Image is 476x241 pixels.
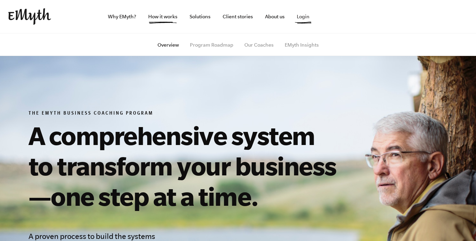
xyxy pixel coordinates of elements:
h6: The EMyth Business Coaching Program [29,110,343,117]
iframe: Embedded CTA [320,9,392,24]
img: EMyth [8,8,51,25]
a: Program Roadmap [190,42,233,48]
a: Our Coaches [244,42,274,48]
iframe: Embedded CTA [395,9,468,24]
a: EMyth Insights [285,42,319,48]
h1: A comprehensive system to transform your business—one step at a time. [29,120,343,211]
iframe: Chat Widget [442,208,476,241]
a: Overview [158,42,179,48]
